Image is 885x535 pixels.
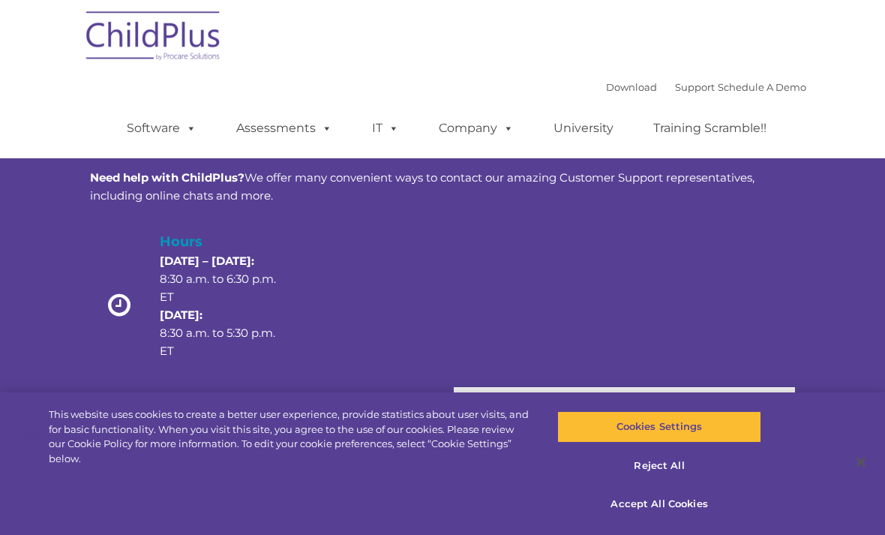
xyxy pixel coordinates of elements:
[718,81,806,93] a: Schedule A Demo
[49,407,531,466] div: This website uses cookies to create a better user experience, provide statistics about user visit...
[557,488,760,520] button: Accept All Cookies
[606,81,657,93] a: Download
[221,113,347,143] a: Assessments
[844,446,877,479] button: Close
[160,254,254,268] strong: [DATE] – [DATE]:
[112,113,211,143] a: Software
[424,113,529,143] a: Company
[538,113,628,143] a: University
[638,113,781,143] a: Training Scramble!!
[160,308,202,322] strong: [DATE]:
[557,411,760,443] button: Cookies Settings
[606,81,806,93] font: |
[557,450,760,482] button: Reject All
[90,170,244,185] strong: Need help with ChildPlus?
[160,252,278,360] p: 8:30 a.m. to 6:30 p.m. ET 8:30 a.m. to 5:30 p.m. ET
[357,113,414,143] a: IT
[675,81,715,93] a: Support
[90,170,754,203] span: We offer many convenient ways to contact our amazing Customer Support representatives, including ...
[79,1,229,76] img: ChildPlus by Procare Solutions
[160,231,278,252] h4: Hours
